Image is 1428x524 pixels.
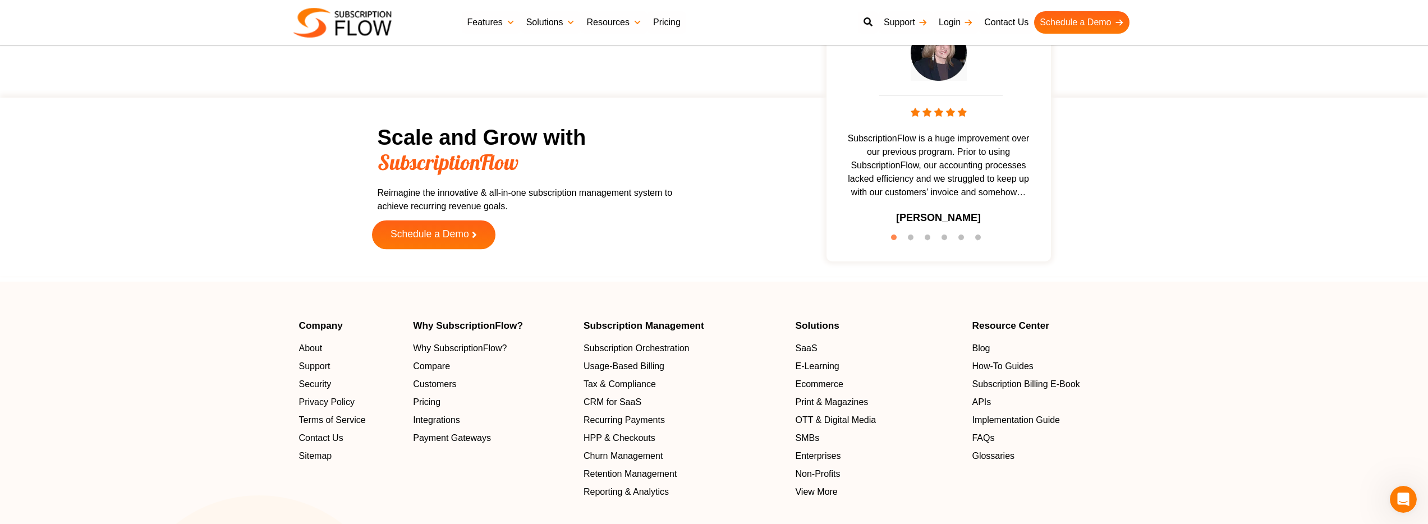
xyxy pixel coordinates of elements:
[299,321,402,330] h4: Company
[972,342,1129,355] a: Blog
[584,360,664,373] span: Usage-Based Billing
[293,8,392,38] img: Subscriptionflow
[584,321,784,330] h4: Subscription Management
[795,342,817,355] span: SaaS
[795,449,841,463] span: Enterprises
[972,342,990,355] span: Blog
[584,485,669,499] span: Reporting & Analytics
[925,235,936,246] button: 3 of 6
[372,220,495,249] a: Schedule a Demo
[413,378,456,391] span: Customers
[299,449,402,463] a: Sitemap
[795,360,839,373] span: E-Learning
[795,342,961,355] a: SaaS
[413,396,440,409] span: Pricing
[299,342,323,355] span: About
[413,413,572,427] a: Integrations
[832,132,1045,199] span: SubscriptionFlow is a huge improvement over our previous program. Prior to using SubscriptionFlow...
[972,321,1129,330] h4: Resource Center
[979,11,1034,34] a: Contact Us
[584,360,784,373] a: Usage-Based Billing
[413,378,572,391] a: Customers
[795,413,876,427] span: OTT & Digital Media
[972,413,1129,427] a: Implementation Guide
[795,378,961,391] a: Ecommerce
[584,449,663,463] span: Churn Management
[521,11,581,34] a: Solutions
[413,431,491,445] span: Payment Gateways
[795,396,868,409] span: Print & Magazines
[878,11,933,34] a: Support
[584,396,784,409] a: CRM for SaaS
[299,396,402,409] a: Privacy Policy
[911,108,967,117] img: stars
[299,378,332,391] span: Security
[299,431,402,445] a: Contact Us
[299,413,402,427] a: Terms of Service
[299,378,402,391] a: Security
[908,235,919,246] button: 2 of 6
[584,342,690,355] span: Subscription Orchestration
[584,449,784,463] a: Churn Management
[584,431,655,445] span: HPP & Checkouts
[972,360,1129,373] a: How-To Guides
[972,378,1080,391] span: Subscription Billing E-Book
[795,485,961,499] a: View More
[581,11,647,34] a: Resources
[378,149,518,176] span: SubscriptionFlow
[972,378,1129,391] a: Subscription Billing E-Book
[299,449,332,463] span: Sitemap
[795,413,961,427] a: OTT & Digital Media
[413,342,507,355] span: Why SubscriptionFlow?
[584,485,784,499] a: Reporting & Analytics
[299,413,366,427] span: Terms of Service
[972,449,1014,463] span: Glossaries
[795,467,961,481] a: Non-Profits
[413,431,572,445] a: Payment Gateways
[891,235,902,246] button: 1 of 6
[972,431,994,445] span: FAQs
[896,210,981,226] h3: [PERSON_NAME]
[299,431,343,445] span: Contact Us
[795,431,819,445] span: SMBs
[972,396,1129,409] a: APIs
[1390,486,1417,513] iframe: Intercom live chat
[795,431,961,445] a: SMBs
[462,11,521,34] a: Features
[413,342,572,355] a: Why SubscriptionFlow?
[584,467,784,481] a: Retention Management
[1034,11,1129,34] a: Schedule a Demo
[584,467,677,481] span: Retention Management
[584,413,665,427] span: Recurring Payments
[413,360,572,373] a: Compare
[795,378,843,391] span: Ecommerce
[975,235,986,246] button: 6 of 6
[972,413,1060,427] span: Implementation Guide
[299,360,402,373] a: Support
[413,360,450,373] span: Compare
[584,378,784,391] a: Tax & Compliance
[972,360,1033,373] span: How-To Guides
[584,342,784,355] a: Subscription Orchestration
[972,449,1129,463] a: Glossaries
[299,396,355,409] span: Privacy Policy
[584,396,641,409] span: CRM for SaaS
[795,467,840,481] span: Non-Profits
[911,25,967,81] img: testimonial
[958,235,970,246] button: 5 of 6
[378,126,686,175] h2: Scale and Grow with
[942,235,953,246] button: 4 of 6
[390,229,469,240] span: Schedule a Demo
[413,396,572,409] a: Pricing
[795,449,961,463] a: Enterprises
[972,431,1129,445] a: FAQs
[972,396,991,409] span: APIs
[795,321,961,330] h4: Solutions
[413,321,572,330] h4: Why SubscriptionFlow?
[795,396,961,409] a: Print & Magazines
[413,413,460,427] span: Integrations
[299,342,402,355] a: About
[795,360,961,373] a: E-Learning
[584,378,656,391] span: Tax & Compliance
[933,11,979,34] a: Login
